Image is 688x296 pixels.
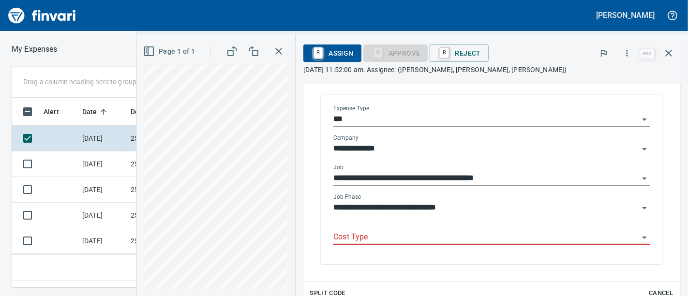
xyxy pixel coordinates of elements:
[616,43,638,64] button: More
[437,45,480,61] span: Reject
[131,106,167,118] span: Description
[127,126,214,151] td: 255001
[593,43,614,64] button: Flag
[6,4,78,27] img: Finvari
[127,203,214,228] td: 255001
[638,201,651,215] button: Open
[44,106,72,118] span: Alert
[131,106,179,118] span: Description
[311,45,353,61] span: Assign
[127,177,214,203] td: 255001
[78,177,127,203] td: [DATE]
[440,47,449,58] a: R
[640,48,655,59] a: esc
[594,8,657,23] button: [PERSON_NAME]
[638,42,680,65] span: Close invoice
[12,44,58,55] p: My Expenses
[430,44,488,62] button: RReject
[12,44,58,55] nav: breadcrumb
[638,231,651,244] button: Open
[127,151,214,177] td: 255001
[314,47,323,58] a: R
[638,142,651,156] button: Open
[127,228,214,254] td: 255001
[44,106,59,118] span: Alert
[333,105,369,111] label: Expense Type
[333,164,344,170] label: Job
[82,106,97,118] span: Date
[78,126,127,151] td: [DATE]
[333,135,359,141] label: Company
[78,228,127,254] td: [DATE]
[597,10,655,20] h5: [PERSON_NAME]
[303,65,680,74] p: [DATE] 11:52:00 am. Assignee: ([PERSON_NAME], [PERSON_NAME], [PERSON_NAME])
[78,203,127,228] td: [DATE]
[638,172,651,185] button: Open
[141,43,199,60] button: Page 1 of 1
[333,194,361,200] label: Job Phase
[78,151,127,177] td: [DATE]
[145,45,195,58] span: Page 1 of 1
[638,113,651,126] button: Open
[82,106,110,118] span: Date
[303,44,361,62] button: RAssign
[23,77,165,87] p: Drag a column heading here to group the table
